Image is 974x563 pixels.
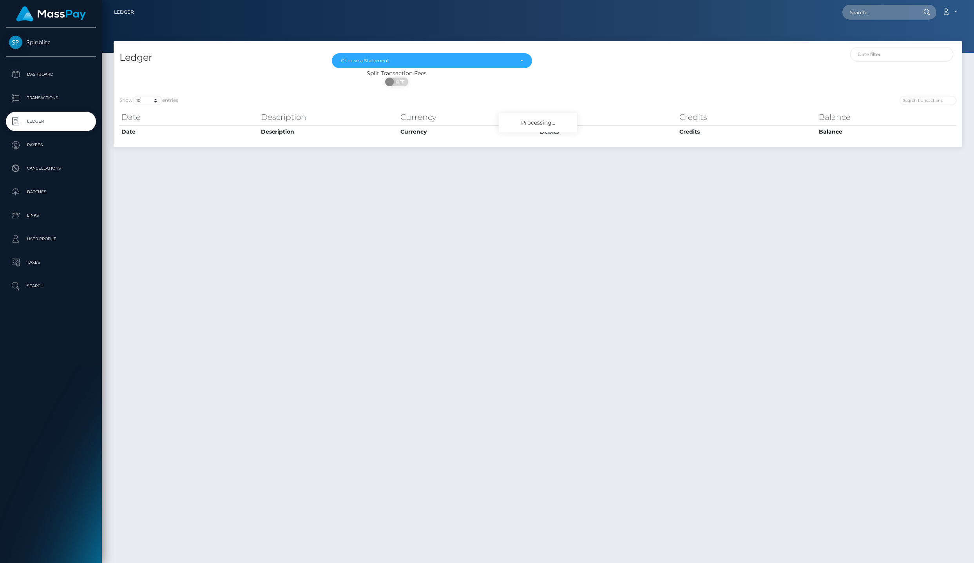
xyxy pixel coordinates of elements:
a: Ledger [6,112,96,131]
p: Links [9,210,93,221]
button: Choose a Statement [332,53,532,68]
a: Dashboard [6,65,96,84]
th: Description [259,125,398,138]
p: Search [9,280,93,292]
div: Choose a Statement [341,58,514,64]
img: Spinblitz [9,36,22,49]
input: Search... [842,5,916,20]
th: Balance [817,109,956,125]
a: Cancellations [6,159,96,178]
span: Spinblitz [6,39,96,46]
select: Showentries [133,96,162,105]
p: Cancellations [9,163,93,174]
th: Date [119,109,259,125]
p: Batches [9,186,93,198]
a: User Profile [6,229,96,249]
th: Credits [677,109,817,125]
th: Description [259,109,398,125]
label: Show entries [119,96,178,105]
a: Search [6,276,96,296]
img: MassPay Logo [16,6,86,22]
p: Payees [9,139,93,151]
div: Split Transaction Fees [114,69,679,78]
p: Dashboard [9,69,93,80]
input: Search transactions [900,96,956,105]
th: Currency [398,125,538,138]
span: OFF [389,78,409,86]
th: Date [119,125,259,138]
th: Credits [677,125,817,138]
a: Transactions [6,88,96,108]
p: Transactions [9,92,93,104]
div: Processing... [499,113,577,132]
h4: Ledger [119,51,320,65]
th: Balance [817,125,956,138]
th: Debits [538,109,677,125]
p: User Profile [9,233,93,245]
th: Debits [538,125,677,138]
p: Ledger [9,116,93,127]
input: Date filter [850,47,953,62]
a: Taxes [6,253,96,272]
th: Currency [398,109,538,125]
p: Taxes [9,257,93,268]
a: Batches [6,182,96,202]
a: Payees [6,135,96,155]
a: Ledger [114,4,134,20]
a: Links [6,206,96,225]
